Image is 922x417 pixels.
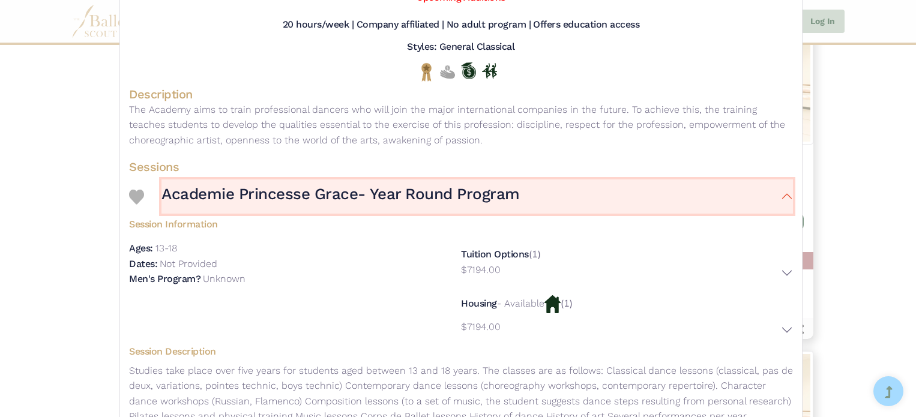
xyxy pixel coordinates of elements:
[440,62,455,81] img: No Financial Aid
[129,190,144,205] img: Heart
[461,298,497,309] h5: Housing
[461,319,793,341] button: $7194.00
[161,184,520,205] h3: Academie Princesse Grace- Year Round Program
[129,214,793,231] h5: Session Information
[461,262,501,278] p: $7194.00
[419,62,434,81] img: National
[283,19,354,31] h5: 20 hours/week |
[533,19,639,31] h5: Offers education access
[129,86,793,102] h4: Description
[357,19,444,31] h5: Company affiliated |
[129,102,793,148] p: The Academy aims to train professional dancers who will join the major international companies in...
[129,242,153,254] h5: Ages:
[129,273,200,284] h5: Men's Program?
[461,262,793,284] button: $7194.00
[461,319,501,335] p: $7194.00
[407,41,514,53] h5: Styles: General Classical
[203,273,246,284] p: Unknown
[461,289,793,341] div: (1)
[155,242,177,254] p: 13-18
[461,62,476,79] img: Offers Scholarship
[160,258,217,269] p: Not Provided
[129,258,157,269] h5: Dates:
[161,179,793,214] button: Academie Princesse Grace- Year Round Program
[461,241,793,289] div: (1)
[461,248,529,260] h5: Tuition Options
[482,63,497,79] img: In Person
[129,346,793,358] h5: Session Description
[497,298,544,309] p: - Available
[129,159,793,175] h4: Sessions
[544,295,561,313] img: Housing Available
[447,19,531,31] h5: No adult program |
